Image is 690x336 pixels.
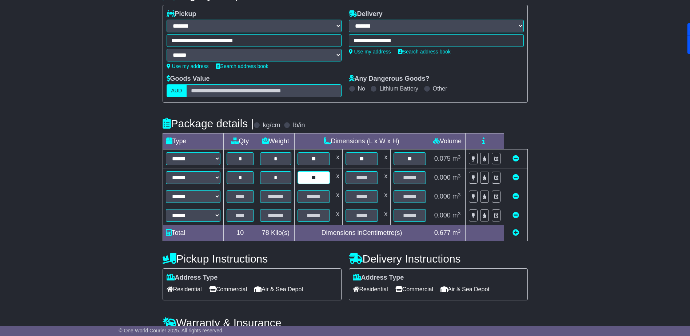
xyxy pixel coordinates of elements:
[294,225,429,241] td: Dimensions in Centimetre(s)
[167,84,187,97] label: AUD
[167,284,202,295] span: Residential
[257,225,295,241] td: Kilo(s)
[333,206,342,225] td: x
[381,168,391,187] td: x
[452,174,461,181] span: m
[167,75,210,83] label: Goods Value
[333,187,342,206] td: x
[349,75,430,83] label: Any Dangerous Goods?
[458,173,461,179] sup: 3
[512,229,519,236] a: Add new item
[433,85,447,92] label: Other
[167,274,218,282] label: Address Type
[263,121,280,129] label: kg/cm
[257,133,295,149] td: Weight
[353,274,404,282] label: Address Type
[333,168,342,187] td: x
[434,174,451,181] span: 0.000
[458,211,461,216] sup: 3
[452,193,461,200] span: m
[512,212,519,219] a: Remove this item
[512,174,519,181] a: Remove this item
[379,85,418,92] label: Lithium Battery
[349,10,383,18] label: Delivery
[434,155,451,162] span: 0.075
[458,192,461,197] sup: 3
[434,212,451,219] span: 0.000
[452,229,461,236] span: m
[223,225,257,241] td: 10
[293,121,305,129] label: lb/in
[119,328,224,333] span: © One World Courier 2025. All rights reserved.
[262,229,269,236] span: 78
[381,187,391,206] td: x
[452,155,461,162] span: m
[216,63,268,69] a: Search address book
[163,117,254,129] h4: Package details |
[381,149,391,168] td: x
[223,133,257,149] td: Qty
[163,253,342,265] h4: Pickup Instructions
[209,284,247,295] span: Commercial
[512,155,519,162] a: Remove this item
[452,212,461,219] span: m
[429,133,466,149] td: Volume
[434,193,451,200] span: 0.000
[163,317,528,329] h4: Warranty & Insurance
[381,206,391,225] td: x
[349,49,391,55] a: Use my address
[333,149,342,168] td: x
[167,10,196,18] label: Pickup
[294,133,429,149] td: Dimensions (L x W x H)
[163,133,223,149] td: Type
[458,154,461,160] sup: 3
[395,284,433,295] span: Commercial
[458,228,461,234] sup: 3
[398,49,451,55] a: Search address book
[254,284,303,295] span: Air & Sea Depot
[353,284,388,295] span: Residential
[512,193,519,200] a: Remove this item
[434,229,451,236] span: 0.677
[163,225,223,241] td: Total
[167,63,209,69] a: Use my address
[358,85,365,92] label: No
[440,284,490,295] span: Air & Sea Depot
[349,253,528,265] h4: Delivery Instructions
